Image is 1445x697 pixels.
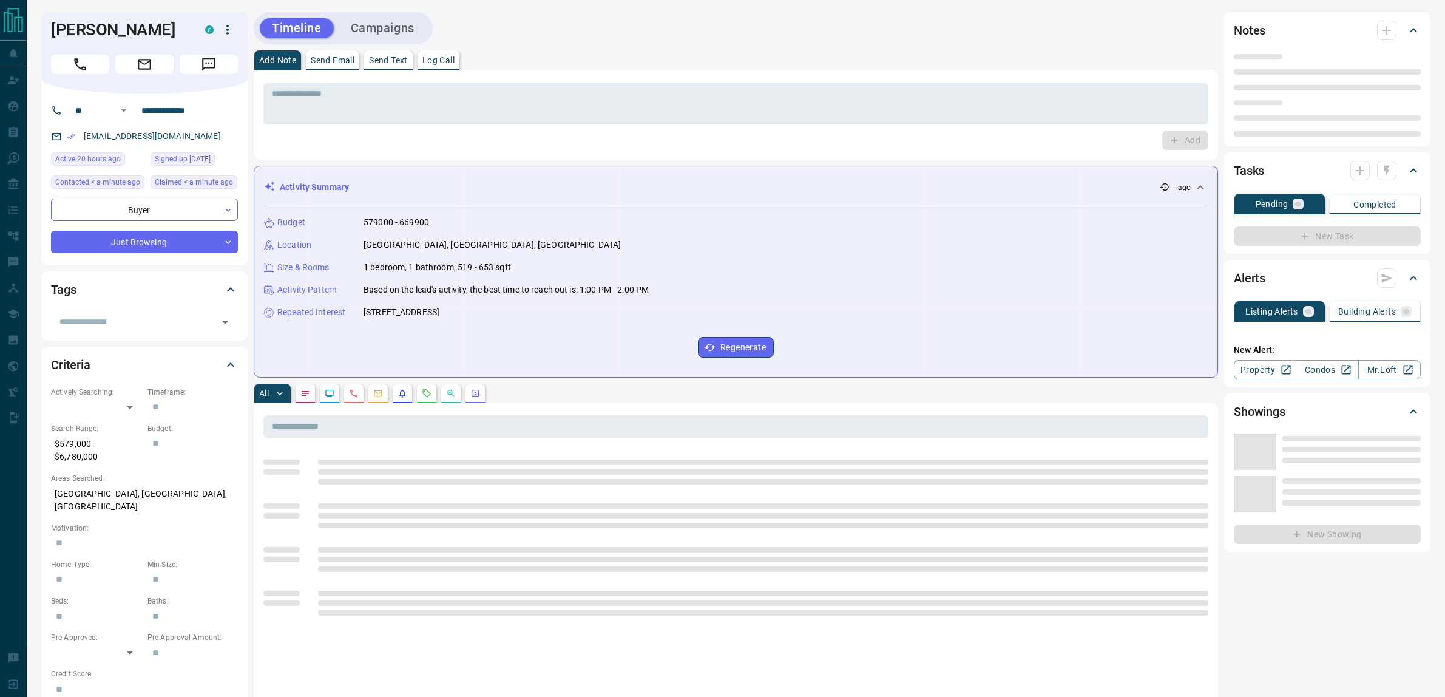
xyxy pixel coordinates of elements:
[1234,268,1265,288] h2: Alerts
[147,559,238,570] p: Min Size:
[1234,161,1264,180] h2: Tasks
[280,181,349,194] p: Activity Summary
[698,337,774,358] button: Regenerate
[1245,307,1298,316] p: Listing Alerts
[398,389,407,398] svg: Listing Alerts
[1234,360,1296,379] a: Property
[422,56,455,64] p: Log Call
[51,152,144,169] div: Sat Aug 16 2025
[446,389,456,398] svg: Opportunities
[1234,156,1421,185] div: Tasks
[1234,344,1421,356] p: New Alert:
[55,176,140,188] span: Contacted < a minute ago
[155,176,233,188] span: Claimed < a minute ago
[259,389,269,398] p: All
[51,423,141,434] p: Search Range:
[147,387,238,398] p: Timeframe:
[51,355,90,375] h2: Criteria
[67,132,75,141] svg: Email Verified
[260,18,334,38] button: Timeline
[1256,200,1288,208] p: Pending
[364,261,511,274] p: 1 bedroom, 1 bathroom, 519 - 653 sqft
[373,389,383,398] svg: Emails
[277,216,305,229] p: Budget
[51,434,141,467] p: $579,000 - $6,780,000
[51,231,238,253] div: Just Browsing
[300,389,310,398] svg: Notes
[205,25,214,34] div: condos.ca
[151,175,238,192] div: Sun Aug 17 2025
[1296,360,1358,379] a: Condos
[51,668,238,679] p: Credit Score:
[1234,263,1421,293] div: Alerts
[51,596,141,607] p: Beds:
[51,632,141,643] p: Pre-Approved:
[422,389,431,398] svg: Requests
[147,632,238,643] p: Pre-Approval Amount:
[277,306,345,319] p: Repeated Interest
[364,306,439,319] p: [STREET_ADDRESS]
[55,153,121,165] span: Active 20 hours ago
[51,484,238,517] p: [GEOGRAPHIC_DATA], [GEOGRAPHIC_DATA], [GEOGRAPHIC_DATA]
[51,55,109,74] span: Call
[51,280,76,299] h2: Tags
[364,284,649,296] p: Based on the lead's activity, the best time to reach out is: 1:00 PM - 2:00 PM
[151,152,238,169] div: Thu Jun 26 2025
[51,350,238,379] div: Criteria
[51,559,141,570] p: Home Type:
[1234,402,1285,421] h2: Showings
[51,275,238,304] div: Tags
[349,389,359,398] svg: Calls
[51,199,238,221] div: Buyer
[155,153,211,165] span: Signed up [DATE]
[147,423,238,434] p: Budget:
[84,131,221,141] a: [EMAIL_ADDRESS][DOMAIN_NAME]
[277,284,337,296] p: Activity Pattern
[259,56,296,64] p: Add Note
[339,18,427,38] button: Campaigns
[1234,397,1421,426] div: Showings
[364,216,429,229] p: 579000 - 669900
[369,56,408,64] p: Send Text
[1234,21,1265,40] h2: Notes
[325,389,334,398] svg: Lead Browsing Activity
[1358,360,1421,379] a: Mr.Loft
[364,239,621,251] p: [GEOGRAPHIC_DATA], [GEOGRAPHIC_DATA], [GEOGRAPHIC_DATA]
[180,55,238,74] span: Message
[51,523,238,534] p: Motivation:
[1353,200,1396,209] p: Completed
[115,55,174,74] span: Email
[51,387,141,398] p: Actively Searching:
[1338,307,1396,316] p: Building Alerts
[277,261,330,274] p: Size & Rooms
[117,103,131,118] button: Open
[264,176,1208,199] div: Activity Summary-- ago
[311,56,354,64] p: Send Email
[277,239,311,251] p: Location
[1234,16,1421,45] div: Notes
[51,473,238,484] p: Areas Searched:
[147,596,238,607] p: Baths:
[1172,182,1191,193] p: -- ago
[51,20,187,39] h1: [PERSON_NAME]
[51,175,144,192] div: Sun Aug 17 2025
[470,389,480,398] svg: Agent Actions
[217,314,234,331] button: Open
